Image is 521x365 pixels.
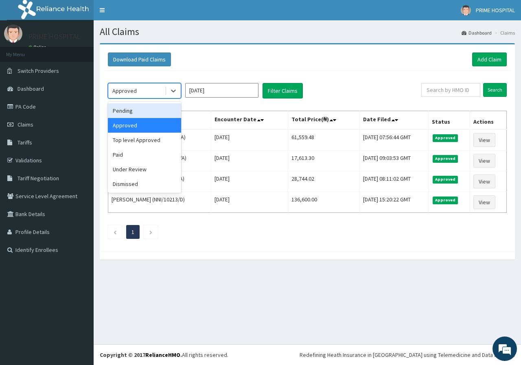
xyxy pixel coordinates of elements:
[211,111,288,130] th: Encounter Date
[4,222,155,251] textarea: Type your message and hit 'Enter'
[108,177,181,191] div: Dismissed
[428,111,470,130] th: Status
[28,44,48,50] a: Online
[433,134,458,142] span: Approved
[18,121,33,128] span: Claims
[108,103,181,118] div: Pending
[149,228,153,236] a: Next page
[108,147,181,162] div: Paid
[108,192,211,213] td: [PERSON_NAME] (NNI/10213/D)
[112,87,137,95] div: Approved
[185,83,258,98] input: Select Month and Year
[134,4,153,24] div: Minimize live chat window
[288,129,359,151] td: 61,559.48
[359,171,428,192] td: [DATE] 08:11:02 GMT
[359,129,428,151] td: [DATE] 07:56:44 GMT
[100,26,515,37] h1: All Claims
[473,175,495,188] a: View
[433,155,458,162] span: Approved
[211,129,288,151] td: [DATE]
[473,154,495,168] a: View
[18,139,32,146] span: Tariffs
[288,151,359,171] td: 17,613.30
[433,197,458,204] span: Approved
[15,41,33,61] img: d_794563401_company_1708531726252_794563401
[476,7,515,14] span: PRIME HOSPITAL
[18,175,59,182] span: Tariff Negotiation
[288,192,359,213] td: 136,600.00
[493,29,515,36] li: Claims
[4,24,22,43] img: User Image
[211,192,288,213] td: [DATE]
[359,151,428,171] td: [DATE] 09:03:53 GMT
[100,351,182,358] strong: Copyright © 2017 .
[28,33,81,40] p: PRIME HOSPITAL
[108,52,171,66] button: Download Paid Claims
[359,192,428,213] td: [DATE] 15:20:22 GMT
[131,228,134,236] a: Page 1 is your current page
[211,151,288,171] td: [DATE]
[47,103,112,185] span: We're online!
[113,228,117,236] a: Previous page
[461,5,471,15] img: User Image
[433,176,458,183] span: Approved
[359,111,428,130] th: Date Filed
[145,351,180,358] a: RelianceHMO
[108,118,181,133] div: Approved
[263,83,303,98] button: Filter Claims
[94,344,521,365] footer: All rights reserved.
[42,46,137,56] div: Chat with us now
[18,67,59,74] span: Switch Providers
[288,171,359,192] td: 28,744.02
[108,133,181,147] div: Top level Approved
[211,171,288,192] td: [DATE]
[288,111,359,130] th: Total Price(₦)
[421,83,480,97] input: Search by HMO ID
[470,111,507,130] th: Actions
[300,351,515,359] div: Redefining Heath Insurance in [GEOGRAPHIC_DATA] using Telemedicine and Data Science!
[473,195,495,209] a: View
[462,29,492,36] a: Dashboard
[18,85,44,92] span: Dashboard
[472,52,507,66] a: Add Claim
[473,133,495,147] a: View
[108,162,181,177] div: Under Review
[483,83,507,97] input: Search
